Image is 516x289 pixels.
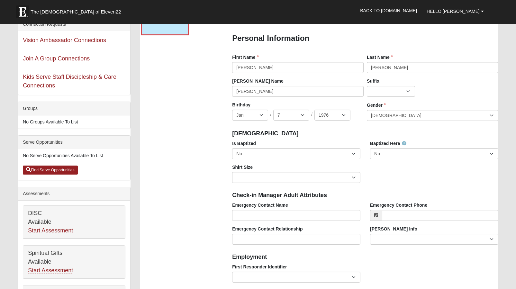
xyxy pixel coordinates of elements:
li: No Groups Available To List [18,115,130,129]
a: Back to [DOMAIN_NAME] [355,3,422,19]
div: DISC Available [23,206,125,239]
a: Kids Serve Staff Discipleship & Care Connections [23,74,116,89]
label: First Name [232,54,258,60]
span: Hello [PERSON_NAME] [427,9,480,14]
span: The [DEMOGRAPHIC_DATA] of Eleven22 [31,9,121,15]
label: Emergency Contact Phone [370,202,427,208]
a: Join A Group Connections [23,55,90,62]
a: Vision Ambassador Connections [23,37,106,43]
img: Eleven22 logo [16,5,29,18]
span: / [311,111,312,118]
a: Start Assessment [28,267,73,274]
label: Birthday [232,102,250,108]
h4: [DEMOGRAPHIC_DATA] [232,130,498,137]
div: Assessments [18,187,130,201]
label: Suffix [367,78,379,84]
label: Emergency Contact Relationship [232,226,303,232]
label: Baptized Here [370,140,406,147]
label: [PERSON_NAME] Name [232,78,283,84]
a: The [DEMOGRAPHIC_DATA] of Eleven22 [13,2,141,18]
span: / [270,111,271,118]
label: First Responder Identifier [232,264,287,270]
h3: Personal Information [232,34,498,43]
label: Shirt Size [232,164,253,170]
li: No Serve Opportunities Available To List [18,149,130,162]
label: Emergency Contact Name [232,202,288,208]
label: Is Baptized [232,140,256,147]
div: Spiritual Gifts Available [23,246,125,278]
a: Start Assessment [28,227,73,234]
label: [PERSON_NAME] Info [370,226,417,232]
a: Hello [PERSON_NAME] [422,3,489,19]
h4: Check-in Manager Adult Attributes [232,192,498,199]
label: Last Name [367,54,393,60]
div: Serve Opportunities [18,136,130,149]
h4: Employment [232,254,498,261]
div: Connection Requests [18,18,130,31]
a: Find Serve Opportunities [23,166,78,175]
div: Groups [18,102,130,115]
label: Gender [367,102,386,108]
